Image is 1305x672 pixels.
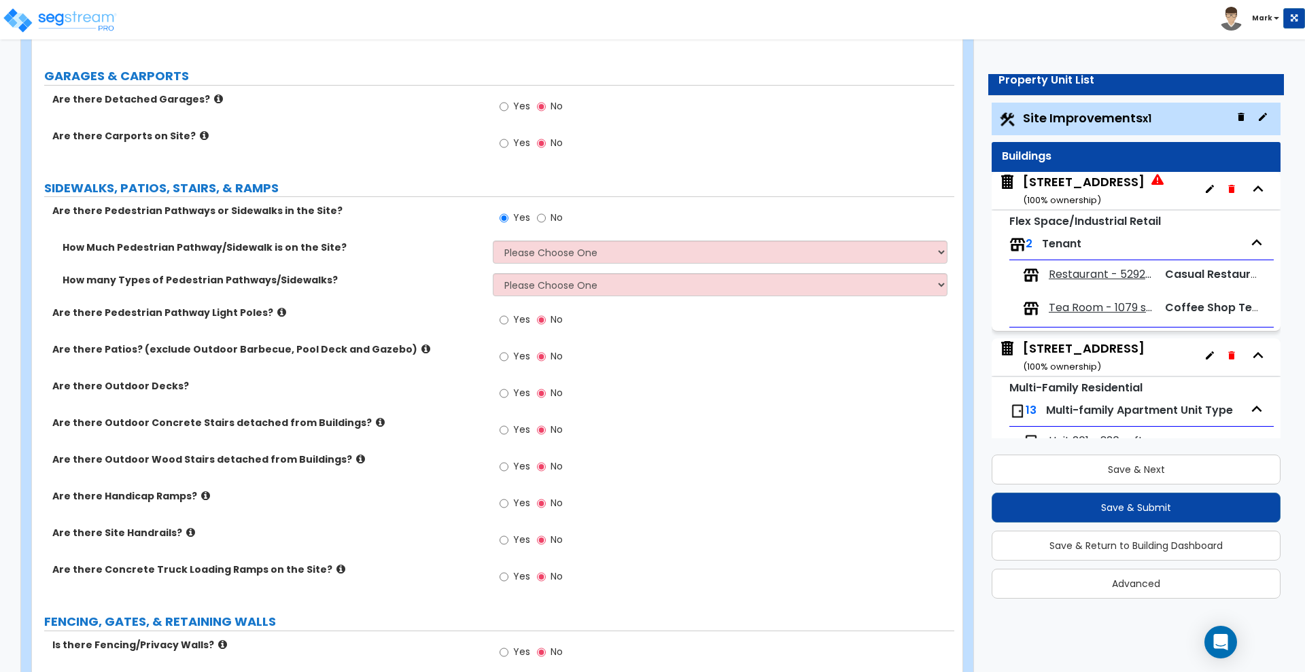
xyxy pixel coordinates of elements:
[356,454,365,464] i: click for more info!
[513,423,530,436] span: Yes
[376,417,385,427] i: click for more info!
[1165,300,1278,315] span: Coffee Shop Tenant
[500,645,508,660] input: Yes
[1023,194,1101,207] small: ( 100 % ownership)
[200,130,209,141] i: click for more info!
[537,99,546,114] input: No
[1023,267,1039,283] img: tenants.png
[52,204,483,217] label: Are there Pedestrian Pathways or Sidewalks in the Site?
[513,386,530,400] span: Yes
[52,638,483,652] label: Is there Fencing/Privacy Walls?
[1026,236,1032,251] span: 2
[513,496,530,510] span: Yes
[1023,434,1039,450] img: door.png
[513,99,530,113] span: Yes
[52,416,483,429] label: Are there Outdoor Concrete Stairs detached from Buildings?
[1049,300,1153,316] span: Tea Room - 1079 sqft
[513,459,530,473] span: Yes
[52,563,483,576] label: Are there Concrete Truck Loading Ramps on the Site?
[513,136,530,149] span: Yes
[513,313,530,326] span: Yes
[551,569,563,583] span: No
[52,342,483,356] label: Are there Patios? (exclude Outdoor Barbecue, Pool Deck and Gazebo)
[537,211,546,226] input: No
[44,179,954,197] label: SIDEWALKS, PATIOS, STAIRS, & RAMPS
[52,453,483,466] label: Are there Outdoor Wood Stairs detached from Buildings?
[218,639,227,650] i: click for more info!
[1219,7,1243,31] img: avatar.png
[551,211,563,224] span: No
[513,349,530,363] span: Yes
[551,136,563,149] span: No
[277,307,286,317] i: click for more info!
[992,493,1281,523] button: Save & Submit
[537,313,546,328] input: No
[513,645,530,658] span: Yes
[998,173,1016,191] img: building.svg
[52,306,483,319] label: Are there Pedestrian Pathway Light Poles?
[1009,403,1026,419] img: door.png
[537,533,546,548] input: No
[537,645,546,660] input: No
[1042,236,1081,251] span: Tenant
[500,136,508,151] input: Yes
[537,496,546,511] input: No
[998,340,1016,357] img: building.svg
[336,564,345,574] i: click for more info!
[500,211,508,226] input: Yes
[551,99,563,113] span: No
[537,386,546,401] input: No
[551,386,563,400] span: No
[1049,267,1153,283] span: Restaurant - 5292 sqft
[500,496,508,511] input: Yes
[500,349,508,364] input: Yes
[551,423,563,436] span: No
[537,569,546,584] input: No
[1143,111,1151,126] small: x1
[201,491,210,501] i: click for more info!
[214,94,223,104] i: click for more info!
[500,459,508,474] input: Yes
[1252,13,1272,23] b: Mark
[500,533,508,548] input: Yes
[52,526,483,540] label: Are there Site Handrails?
[1009,380,1143,395] small: Multi-Family Residential
[998,173,1164,208] span: 9 N Central Ave Floor 1
[513,533,530,546] span: Yes
[1009,213,1161,229] small: Flex Space/Industrial Retail
[1023,300,1039,317] img: tenants.png
[1009,236,1026,253] img: tenants.png
[992,569,1281,599] button: Advanced
[500,386,508,401] input: Yes
[998,73,1274,88] div: Property Unit List
[537,136,546,151] input: No
[2,7,118,34] img: logo_pro_r.png
[63,241,483,254] label: How Much Pedestrian Pathway/Sidewalk is on the Site?
[500,569,508,584] input: Yes
[44,67,954,85] label: GARAGES & CARPORTS
[551,645,563,658] span: No
[186,527,195,537] i: click for more info!
[537,423,546,438] input: No
[537,459,546,474] input: No
[44,613,954,631] label: FENCING, GATES, & RETAINING WALLS
[52,129,483,143] label: Are there Carports on Site?
[513,569,530,583] span: Yes
[1204,626,1237,658] div: Open Intercom Messenger
[1049,434,1143,449] span: Unit 201 - 326 sqft
[998,340,1145,374] span: 9 N Central Floor 2 & 3
[551,496,563,510] span: No
[1002,149,1270,164] div: Buildings
[992,455,1281,484] button: Save & Next
[1023,109,1151,126] span: Site Improvements
[1026,402,1037,418] span: 13
[500,313,508,328] input: Yes
[992,531,1281,561] button: Save & Return to Building Dashboard
[52,379,483,393] label: Are there Outdoor Decks?
[551,533,563,546] span: No
[551,459,563,473] span: No
[500,99,508,114] input: Yes
[63,273,483,287] label: How many Types of Pedestrian Pathways/Sidewalks?
[1023,173,1145,208] div: [STREET_ADDRESS]
[1023,360,1101,373] small: ( 100 % ownership)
